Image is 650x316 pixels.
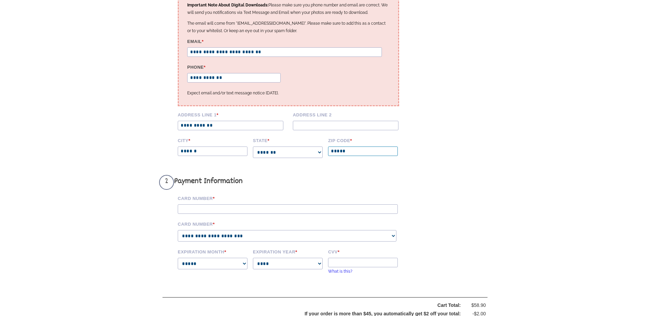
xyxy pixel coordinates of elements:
p: Please make sure you phone number and email are correct. We will send you notifications via Text ... [187,1,390,16]
label: State [253,137,323,143]
label: Address Line 1 [178,111,288,117]
label: CVV [328,248,398,254]
div: Cart Total: [180,301,461,310]
div: $58.90 [465,301,486,310]
label: Zip code [328,137,398,143]
label: Card Number [178,195,408,201]
label: Email [187,38,390,44]
label: Phone [187,64,284,70]
strong: Important Note About Digital Downloads: [187,3,268,7]
a: What is this? [328,269,352,274]
h3: Payment Information [159,175,408,190]
label: Card Number [178,221,408,227]
span: 2 [159,175,174,190]
label: Expiration Year [253,248,323,254]
p: Expect email and/or text message notice [DATE]. [187,89,390,97]
label: Address Line 2 [293,111,403,117]
label: Expiration Month [178,248,248,254]
label: City [178,137,248,143]
p: The email will come from "[EMAIL_ADDRESS][DOMAIN_NAME]". Please make sure to add this as a contac... [187,20,390,35]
